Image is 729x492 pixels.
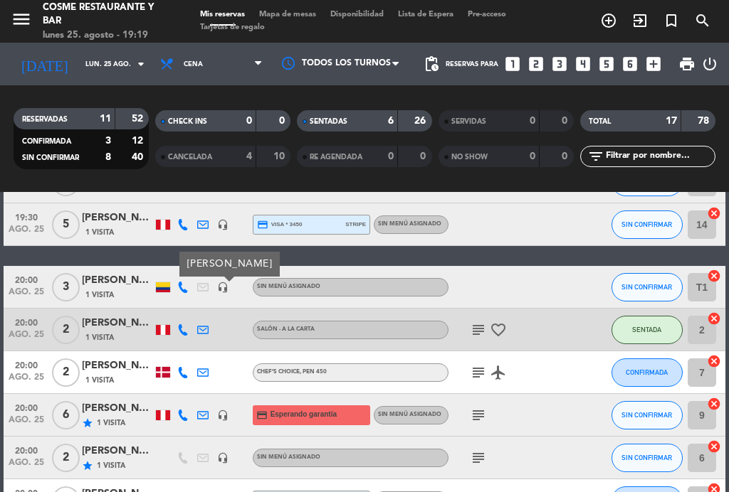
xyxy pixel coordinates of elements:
div: [PERSON_NAME] [82,400,153,417]
span: SIN CONFIRMAR [622,454,672,461]
span: NO SHOW [451,154,488,161]
span: WALK IN [624,9,656,33]
span: 19:30 [9,208,44,225]
strong: 0 [246,116,252,126]
strong: 3 [105,136,111,146]
span: RE AGENDADA [310,154,362,161]
i: subject [470,407,487,424]
i: power_settings_new [701,55,718,73]
span: SIN CONFIRMAR [22,154,79,161]
button: SIN CONFIRMAR [612,210,683,239]
i: headset_mic [217,219,229,230]
strong: 0 [530,116,535,126]
span: CONFIRMADA [626,368,668,376]
span: 6 [52,401,80,429]
i: cancel [707,397,721,411]
i: cancel [707,311,721,326]
i: cancel [707,439,721,454]
span: Mis reservas [193,11,252,18]
span: Salón - A la carta [257,326,315,332]
span: , PEN 450 [300,369,327,375]
div: Cosme Restaurante y Bar [43,1,172,28]
span: SIN CONFIRMAR [622,220,672,228]
span: Lista de Espera [391,11,461,18]
i: filter_list [587,148,604,165]
span: ago. 25 [9,458,44,474]
i: headset_mic [217,410,229,421]
span: 3 [52,273,80,301]
strong: 52 [132,114,146,124]
span: 2 [52,444,80,472]
i: subject [470,364,487,381]
span: Chef’s Choice [257,369,327,375]
span: 2 [52,358,80,387]
strong: 0 [530,151,535,161]
span: stripe [345,220,366,229]
div: LOG OUT [701,43,718,85]
button: SIN CONFIRMAR [612,401,683,429]
strong: 0 [562,116,570,126]
span: Sin menú asignado [378,412,441,417]
span: 20:00 [9,442,44,458]
i: looks_one [503,55,522,73]
i: headset_mic [217,282,229,293]
strong: 78 [698,116,712,126]
span: CONFIRMADA [22,138,71,145]
span: 20:00 [9,399,44,415]
i: turned_in_not [663,12,680,29]
i: headset_mic [217,452,229,464]
strong: 0 [388,151,394,161]
span: visa * 3450 [257,219,302,230]
span: print [678,55,696,73]
span: BUSCAR [687,9,718,33]
i: subject [470,321,487,338]
span: SIN CONFIRMAR [622,283,672,291]
i: looks_3 [550,55,569,73]
i: cancel [707,206,721,220]
i: credit_card [256,410,268,421]
i: looks_two [527,55,545,73]
button: menu [11,9,32,35]
span: SENTADA [632,326,661,333]
i: subject [470,449,487,466]
i: looks_6 [621,55,639,73]
span: 1 Visita [97,460,125,471]
span: Disponibilidad [323,11,391,18]
strong: 12 [132,136,146,146]
i: airplanemode_active [490,364,507,381]
span: pending_actions [423,55,440,73]
span: 20:00 [9,271,44,287]
span: ago. 25 [9,225,44,241]
span: Sin menú asignado [257,454,320,460]
span: RESERVAR MESA [593,9,624,33]
span: SENTADAS [310,118,347,125]
strong: 0 [279,116,288,126]
div: [PERSON_NAME] [82,315,153,331]
i: credit_card [257,219,268,230]
strong: 40 [132,152,146,162]
span: 1 Visita [85,332,114,343]
span: 1 Visita [97,417,125,429]
div: [PERSON_NAME] [82,210,153,226]
span: Reserva especial [656,9,687,33]
span: Tarjetas de regalo [193,23,272,31]
i: star [82,460,93,471]
strong: 6 [388,116,394,126]
span: ago. 25 [9,373,44,389]
span: ago. 25 [9,415,44,432]
strong: 4 [246,151,252,161]
span: CANCELADA [168,154,212,161]
span: SERVIDAS [451,118,486,125]
span: TOTAL [589,118,611,125]
span: ago. 25 [9,330,44,346]
i: star [82,417,93,429]
button: CONFIRMADA [612,358,683,387]
strong: 17 [666,116,677,126]
span: Reservas para [446,60,498,68]
i: add_circle_outline [600,12,617,29]
div: [PERSON_NAME] [82,358,153,374]
i: add_box [644,55,663,73]
div: [PERSON_NAME] [179,252,280,277]
span: Pre-acceso [461,11,513,18]
i: cancel [707,269,721,283]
